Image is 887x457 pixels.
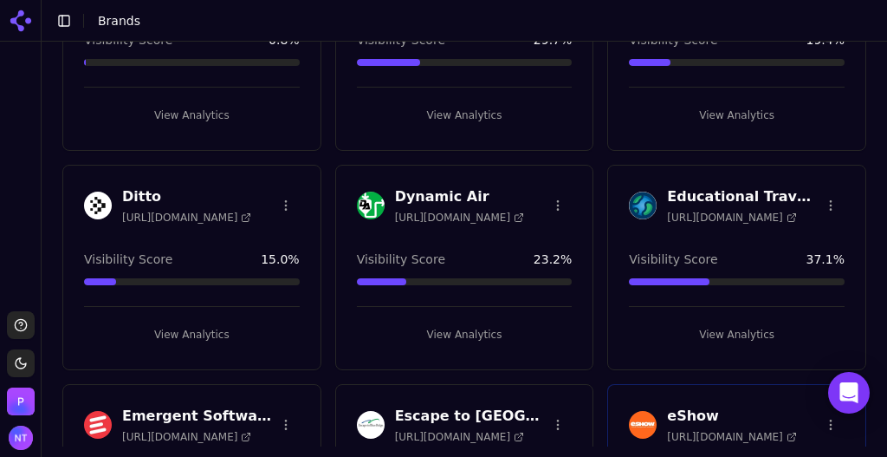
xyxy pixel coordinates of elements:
span: [URL][DOMAIN_NAME] [395,430,524,444]
h3: Emergent Software [122,406,272,427]
button: View Analytics [357,101,573,129]
button: View Analytics [629,321,845,349]
span: [URL][DOMAIN_NAME] [122,211,251,225]
span: Brands [98,14,140,28]
h3: eShow [667,406,796,427]
h3: Educational Travel Adventures [667,186,817,207]
nav: breadcrumb [98,12,838,29]
span: Visibility Score [357,251,445,268]
button: View Analytics [84,321,300,349]
span: 37.1 % [806,251,845,268]
span: [URL][DOMAIN_NAME] [667,211,796,225]
h3: Dynamic Air [395,186,524,207]
img: Ditto [84,192,112,219]
span: [URL][DOMAIN_NAME] [122,430,251,444]
span: 23.2 % [534,251,572,268]
h3: Escape to [GEOGRAPHIC_DATA] [395,406,545,427]
img: Dynamic Air [357,192,385,219]
img: Perrill [7,388,35,415]
h3: Ditto [122,186,251,207]
button: View Analytics [357,321,573,349]
div: Open Intercom Messenger [828,372,870,414]
span: Visibility Score [84,251,172,268]
button: View Analytics [629,101,845,129]
button: Open organization switcher [7,388,35,415]
span: [URL][DOMAIN_NAME] [395,211,524,225]
button: Open user button [9,426,33,450]
img: Escape to Blue Ridge [357,411,385,439]
span: [URL][DOMAIN_NAME] [667,430,796,444]
img: Emergent Software [84,411,112,439]
img: Educational Travel Adventures [629,192,657,219]
button: View Analytics [84,101,300,129]
img: Nate Tower [9,426,33,450]
span: Visibility Score [629,251,717,268]
span: 15.0 % [261,251,299,268]
img: eShow [629,411,657,439]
